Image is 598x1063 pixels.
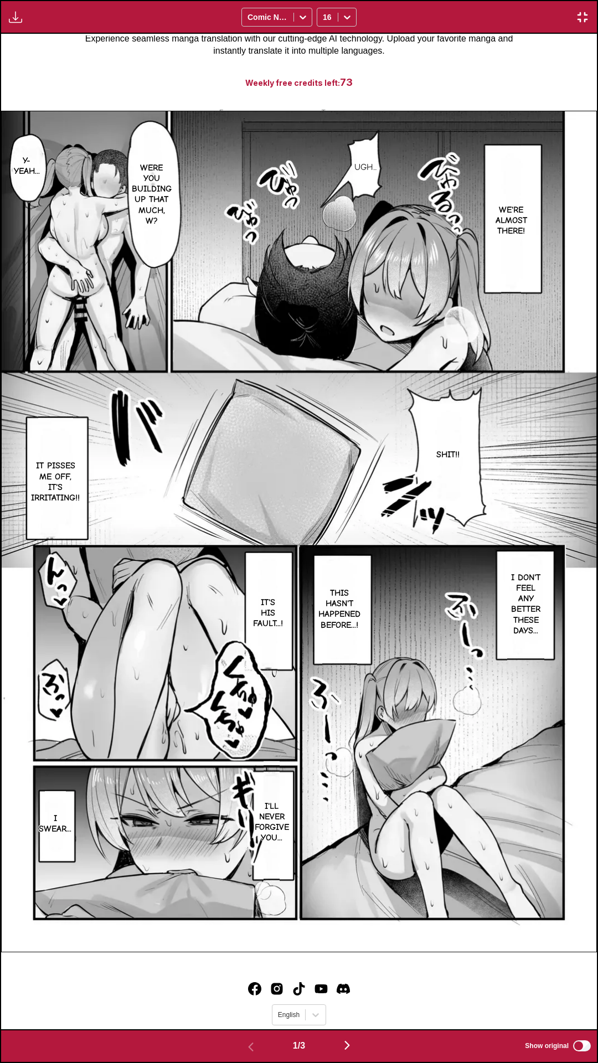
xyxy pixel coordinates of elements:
[252,799,291,846] p: I'll never forgive you...
[493,203,529,239] p: We're almost there!
[525,1042,569,1050] span: Show original
[1,111,597,952] img: Manga Panel
[29,458,82,505] p: It pisses me off, it's irritating!!
[434,447,462,462] p: Shit!!
[507,570,544,638] p: I don't feel any better these days...
[9,11,22,24] img: Download translated images
[130,161,174,229] p: Were you building up that much, W?
[244,1040,257,1054] img: Previous page
[573,1040,591,1051] input: Show original
[9,153,44,179] p: Y-Yeah...
[341,1039,354,1052] img: Next page
[352,160,379,175] p: Ugh...
[37,811,74,837] p: I swear...
[251,595,285,632] p: It's his fault...!
[293,1041,305,1051] span: 1 / 3
[316,586,363,633] p: This hasn't happened before...!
